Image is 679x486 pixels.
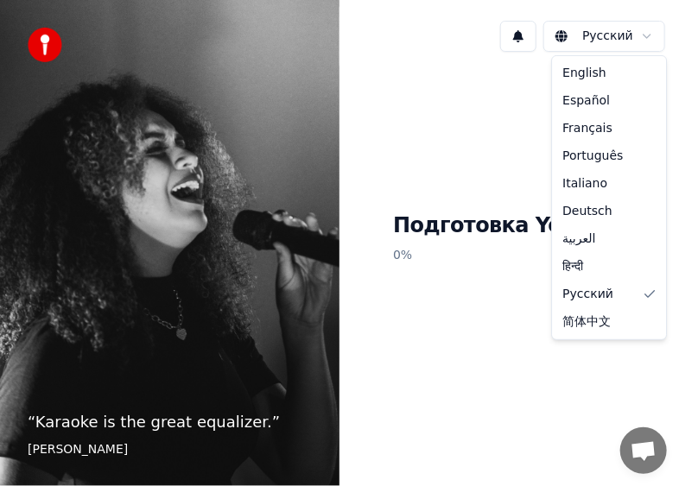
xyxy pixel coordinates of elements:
span: العربية [562,230,595,248]
span: 简体中文 [562,313,611,331]
span: Русский [562,286,613,303]
span: हिन्दी [562,258,583,275]
span: Português [562,148,623,165]
span: Deutsch [562,203,612,220]
span: Italiano [562,175,607,193]
span: English [562,65,606,82]
span: Français [562,120,612,137]
span: Español [562,92,610,110]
